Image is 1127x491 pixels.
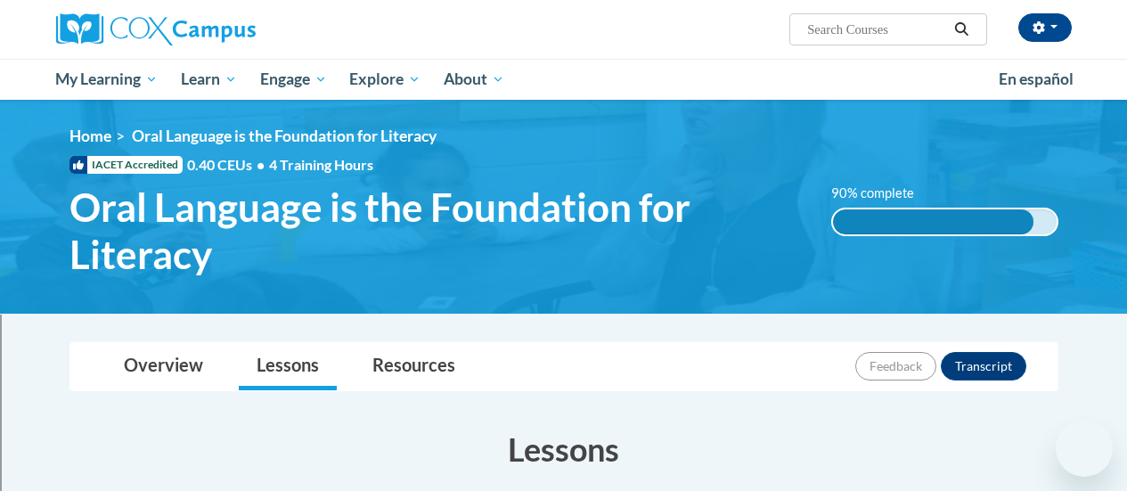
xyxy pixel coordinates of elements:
[1018,13,1072,42] button: Account Settings
[444,69,504,90] span: About
[181,69,237,90] span: Learn
[187,155,269,175] span: 0.40 CEUs
[56,13,377,45] a: Cox Campus
[257,156,265,173] span: •
[432,59,516,100] a: About
[831,184,934,203] label: 90% complete
[999,70,1074,88] span: En español
[805,19,948,40] input: Search Courses
[987,61,1085,98] a: En español
[69,127,111,145] a: Home
[338,59,432,100] a: Explore
[55,69,158,90] span: My Learning
[1056,420,1113,477] iframe: Button to launch messaging window
[45,59,170,100] a: My Learning
[56,13,256,45] img: Cox Campus
[69,156,183,174] span: IACET Accredited
[69,184,804,278] span: Oral Language is the Foundation for Literacy
[948,19,975,40] button: Search
[132,127,437,145] span: Oral Language is the Foundation for Literacy
[349,69,421,90] span: Explore
[43,59,1085,100] div: Main menu
[269,156,373,173] span: 4 Training Hours
[833,209,1034,234] div: 90% complete
[169,59,249,100] a: Learn
[260,69,327,90] span: Engage
[249,59,339,100] a: Engage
